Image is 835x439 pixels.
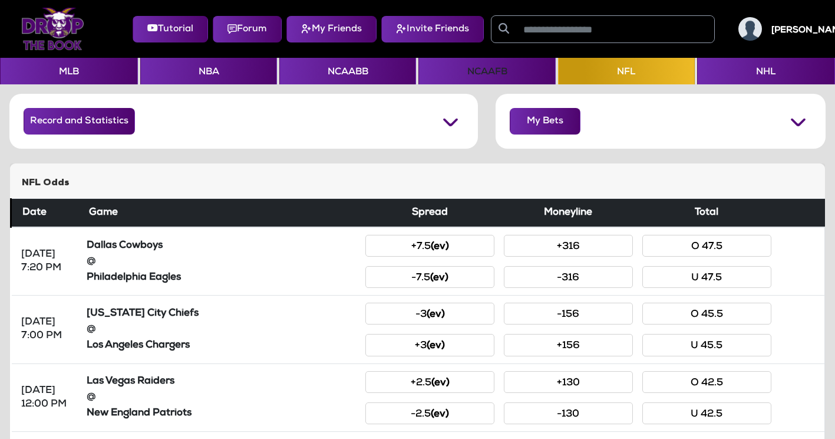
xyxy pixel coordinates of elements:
button: -7.5(ev) [365,266,494,288]
button: U 47.5 [642,266,771,288]
button: Record and Statistics [24,108,135,135]
button: -130 [504,402,633,424]
small: (ev) [431,242,449,252]
strong: Dallas Cowboys [87,241,163,251]
img: User [738,17,762,41]
button: -2.5(ev) [365,402,494,424]
button: O 42.5 [642,371,771,393]
small: (ev) [430,273,448,283]
button: NHL [697,58,835,84]
button: Tutorial [133,16,208,42]
div: [DATE] 12:00 PM [21,384,72,411]
button: My Friends [286,16,377,42]
small: (ev) [431,378,450,388]
button: U 45.5 [642,334,771,356]
button: NFL [558,58,695,84]
button: +130 [504,371,633,393]
button: -316 [504,266,633,288]
button: +156 [504,334,633,356]
strong: Philadelphia Eagles [87,273,181,283]
strong: [US_STATE] City Chiefs [87,309,199,319]
button: +2.5(ev) [365,371,494,393]
button: Invite Friends [381,16,484,42]
th: Moneyline [499,199,638,228]
button: +316 [504,235,633,257]
th: Game [82,199,361,228]
th: Spread [361,199,499,228]
button: +3(ev) [365,334,494,356]
button: U 42.5 [642,402,771,424]
button: O 45.5 [642,303,771,325]
div: [DATE] 7:00 PM [21,316,72,343]
button: NCAAFB [418,58,555,84]
button: My Bets [510,108,580,135]
div: @ [87,323,357,336]
button: Forum [213,16,282,42]
button: NBA [140,58,277,84]
div: [DATE] 7:20 PM [21,248,72,275]
button: +7.5(ev) [365,235,494,257]
img: Logo [21,8,84,50]
small: (ev) [431,409,449,420]
small: (ev) [427,341,445,351]
button: O 47.5 [642,235,771,257]
strong: Las Vegas Raiders [87,376,174,386]
div: @ [87,391,357,404]
button: -156 [504,303,633,325]
small: (ev) [427,310,445,320]
button: NCAABB [279,58,416,84]
strong: Los Angeles Chargers [87,340,190,350]
h5: NFL Odds [22,178,813,189]
button: -3(ev) [365,303,494,325]
th: Date [11,199,82,228]
div: @ [87,255,357,268]
th: Total [638,199,776,228]
strong: New England Patriots [87,408,192,418]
